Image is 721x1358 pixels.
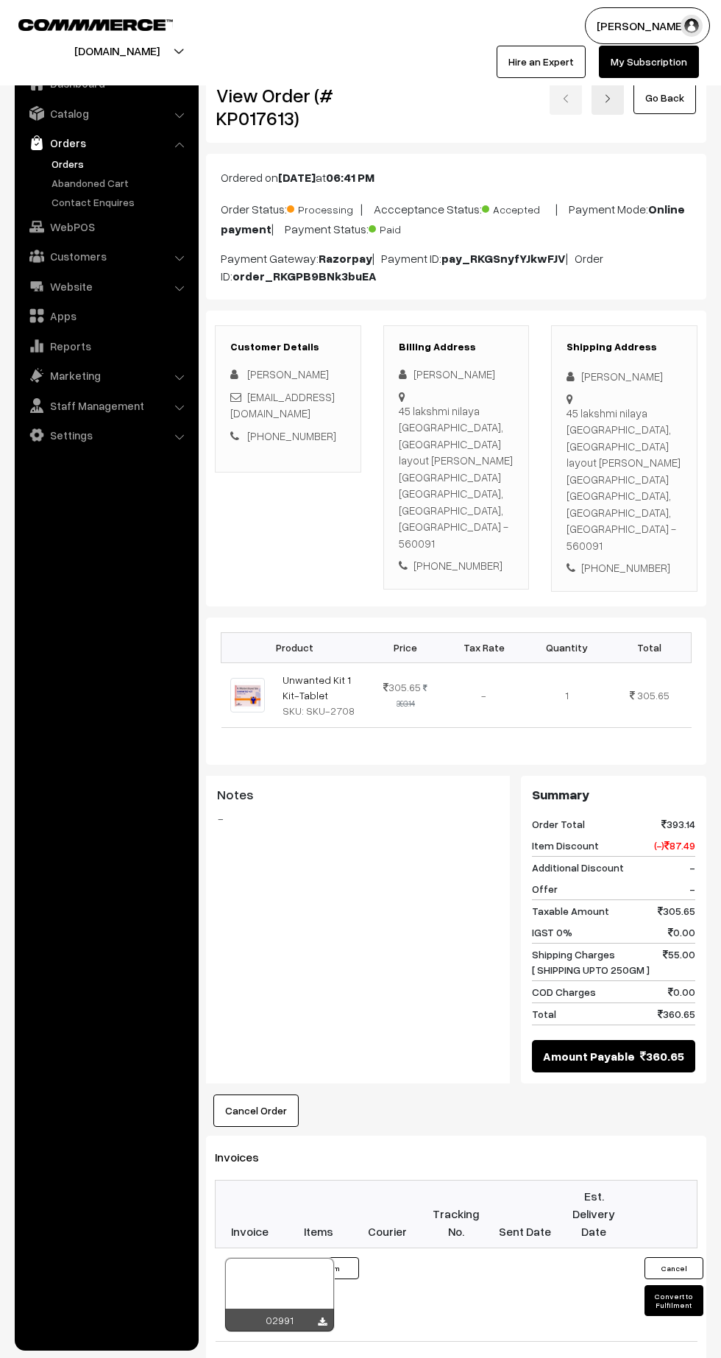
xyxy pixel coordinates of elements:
[399,366,514,383] div: [PERSON_NAME]
[399,403,514,552] div: 45 lakshmi nilaya [GEOGRAPHIC_DATA], [GEOGRAPHIC_DATA] layout [PERSON_NAME][GEOGRAPHIC_DATA] [GEO...
[230,390,335,420] a: [EMAIL_ADDRESS][DOMAIN_NAME]
[532,881,558,897] span: Offer
[383,681,421,693] span: 305.65
[689,860,695,875] span: -
[443,662,525,727] td: -
[18,333,193,359] a: Reports
[283,703,360,718] div: SKU: SKU-2708
[532,787,695,803] h3: Summary
[532,860,624,875] span: Additional Discount
[565,689,569,701] span: 1
[48,194,193,210] a: Contact Enquires
[566,405,682,554] div: 45 lakshmi nilaya [GEOGRAPHIC_DATA], [GEOGRAPHIC_DATA] layout [PERSON_NAME][GEOGRAPHIC_DATA] [GEO...
[681,15,703,37] img: user
[247,367,329,381] span: [PERSON_NAME]
[608,632,691,662] th: Total
[18,303,193,329] a: Apps
[18,362,193,389] a: Marketing
[221,198,692,238] p: Order Status: | Accceptance Status: | Payment Mode: | Payment Status:
[663,947,695,977] span: 55.00
[326,170,374,185] b: 06:41 PM
[217,787,499,803] h3: Notes
[247,429,336,442] a: [PHONE_NUMBER]
[532,924,572,940] span: IGST 0%
[532,838,599,853] span: Item Discount
[18,213,193,240] a: WebPOS
[658,903,695,919] span: 305.65
[23,32,211,69] button: [DOMAIN_NAME]
[216,1180,285,1248] th: Invoice
[491,1180,560,1248] th: Sent Date
[668,984,695,1000] span: 0.00
[661,816,695,832] span: 393.14
[48,175,193,191] a: Abandoned Cart
[559,1180,628,1248] th: Est. Delivery Date
[532,816,585,832] span: Order Total
[543,1047,635,1065] span: Amount Payable
[658,1006,695,1022] span: 360.65
[284,1180,353,1248] th: Items
[213,1094,299,1127] button: Cancel Order
[48,156,193,171] a: Orders
[18,15,147,32] a: COMMMERCE
[215,1150,277,1164] span: Invoices
[637,689,669,701] span: 305.65
[283,673,351,701] a: Unwanted Kit 1 Kit-Tablet
[225,1309,334,1332] div: 02991
[644,1257,703,1279] button: Cancel
[399,341,514,353] h3: Billing Address
[221,250,692,285] p: Payment Gateway: | Payment ID: | Order ID:
[532,903,609,919] span: Taxable Amount
[216,84,361,130] h2: View Order (# KP017613)
[443,632,525,662] th: Tax Rate
[566,559,682,576] div: [PHONE_NUMBER]
[566,341,682,353] h3: Shipping Address
[482,198,555,217] span: Accepted
[18,130,193,156] a: Orders
[532,984,596,1000] span: COD Charges
[399,557,514,574] div: [PHONE_NUMBER]
[230,341,346,353] h3: Customer Details
[532,1006,556,1022] span: Total
[603,94,612,103] img: right-arrow.png
[525,632,608,662] th: Quantity
[278,170,316,185] b: [DATE]
[230,678,265,712] img: UNWANTED KIT.jpeg
[566,368,682,385] div: [PERSON_NAME]
[369,218,442,237] span: Paid
[217,810,499,827] blockquote: -
[633,82,696,114] a: Go Back
[640,1047,684,1065] span: 360.65
[353,1180,422,1248] th: Courier
[497,46,586,78] a: Hire an Expert
[599,46,699,78] a: My Subscription
[644,1285,703,1316] button: Convert to Fulfilment
[18,19,173,30] img: COMMMERCE
[232,269,377,283] b: order_RKGPB9BNk3buEA
[422,1180,491,1248] th: Tracking No.
[654,838,695,853] span: (-) 87.49
[532,947,650,977] span: Shipping Charges [ SHIPPING UPTO 250GM ]
[18,392,193,419] a: Staff Management
[221,632,369,662] th: Product
[287,198,360,217] span: Processing
[18,422,193,448] a: Settings
[689,881,695,897] span: -
[18,273,193,300] a: Website
[668,924,695,940] span: 0.00
[319,251,372,266] b: Razorpay
[441,251,566,266] b: pay_RKGSnyfYJkwFJV
[585,7,710,44] button: [PERSON_NAME]
[369,632,443,662] th: Price
[18,243,193,269] a: Customers
[18,100,193,127] a: Catalog
[221,169,692,186] p: Ordered on at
